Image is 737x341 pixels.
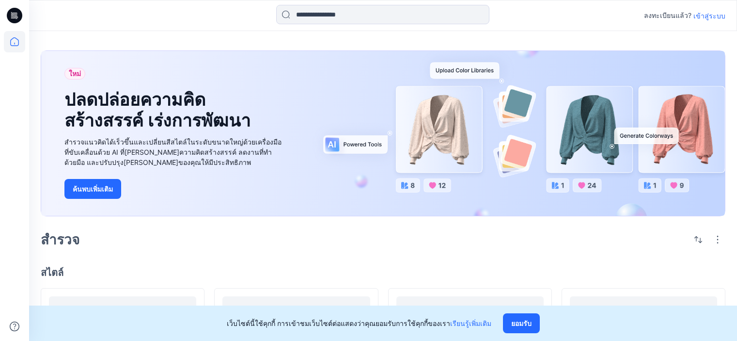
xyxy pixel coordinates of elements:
font: ค้นพบเพิ่มเติม [73,185,113,193]
font: สไตล์ [41,267,63,278]
font: เว็บไซต์นี้ใช้คุกกี้ การเข้าชมเว็บไซต์ต่อแสดงว่าคุณยอมรับการใช้คุกกี้ของเรา [227,319,450,327]
font: ปลดปล่อยความคิดสร้างสรรค์ เร่งการพัฒนา [64,89,251,131]
button: ค้นพบเพิ่มเติม [64,179,121,199]
font: สำรวจ [41,231,79,248]
font: ยอมรับ [511,319,532,327]
font: เข้าสู่ระบบ [693,12,725,20]
font: ลงทะเบียนแล้ว? [644,11,691,19]
a: ค้นพบเพิ่มเติม [64,179,282,199]
font: ใหม่ [69,69,81,78]
button: ยอมรับ [503,313,540,333]
font: สำรวจแนวคิดได้เร็วขึ้นและเปลี่ยนสีสไตล์ในระดับขนาดใหญ่ด้วยเครื่องมือที่ขับเคลื่อนด้วย AI ที่[PERS... [64,138,282,166]
a: เรียนรู้เพิ่มเติม [450,319,491,327]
